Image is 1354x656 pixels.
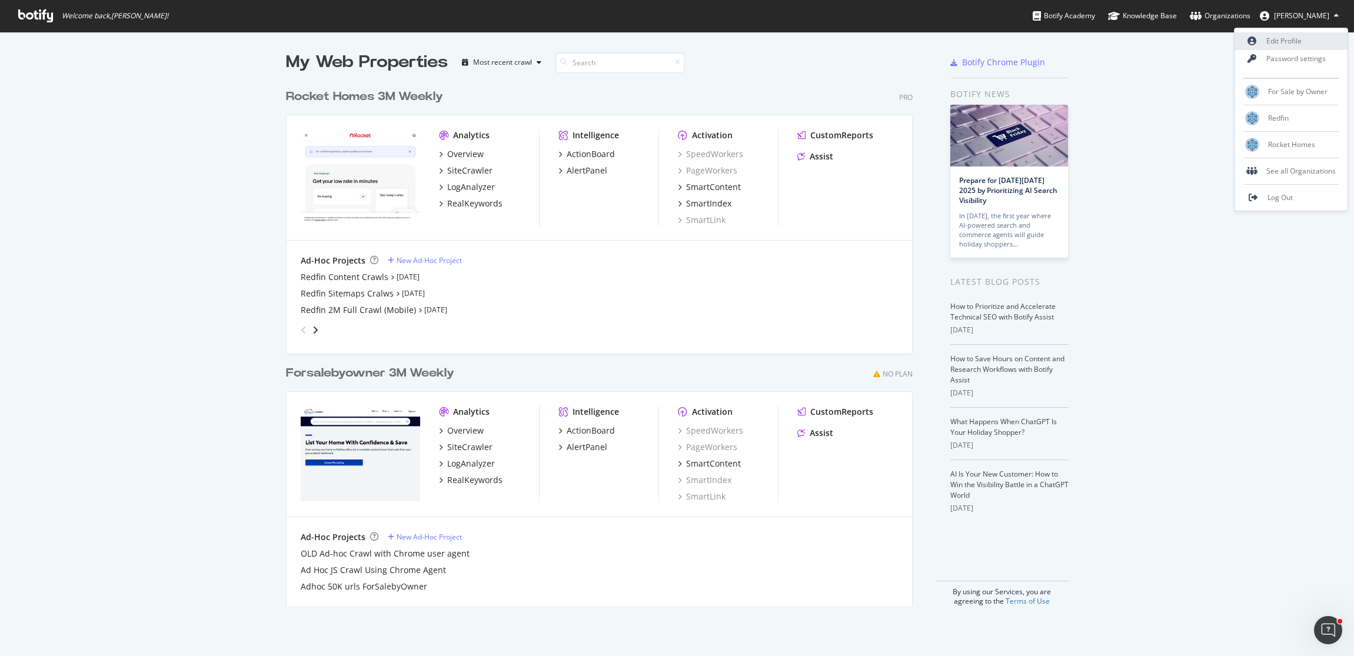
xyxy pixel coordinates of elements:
div: ActionBoard [567,425,615,437]
div: See all Organizations [1235,162,1348,180]
div: Analytics [453,129,490,141]
span: Welcome back, [PERSON_NAME] ! [62,11,168,21]
div: AlertPanel [567,165,607,177]
a: ActionBoard [558,425,615,437]
div: [DATE] [950,440,1069,451]
a: Overview [439,425,484,437]
a: Password settings [1235,50,1348,68]
button: Most recent crawl [457,53,546,72]
div: Forsalebyowner 3M Weekly [286,365,454,382]
a: SmartContent [678,458,741,469]
div: Ad-Hoc Projects [301,531,365,543]
a: SmartLink [678,491,726,502]
a: Redfin Sitemaps Cralws [301,288,394,299]
div: Intelligence [573,129,619,141]
div: SmartContent [686,181,741,193]
span: David Britton [1274,11,1329,21]
div: New Ad-Hoc Project [397,532,462,542]
a: Assist [797,427,833,439]
div: Overview [447,148,484,160]
div: Activation [692,129,733,141]
div: angle-left [296,321,311,339]
div: RealKeywords [447,474,503,486]
span: Log Out [1267,192,1293,202]
a: Overview [439,148,484,160]
a: SmartIndex [678,198,731,209]
div: No Plan [883,369,913,379]
a: Assist [797,151,833,162]
div: SiteCrawler [447,441,493,453]
a: RealKeywords [439,474,503,486]
div: AlertPanel [567,441,607,453]
div: Pro [899,92,913,102]
div: [DATE] [950,325,1069,335]
span: Redfin [1268,113,1289,123]
a: Edit Profile [1235,32,1348,50]
a: Terms of Use [1006,596,1050,606]
div: Latest Blog Posts [950,275,1069,288]
div: [DATE] [950,503,1069,514]
div: CustomReports [810,129,873,141]
div: My Web Properties [286,51,448,74]
img: Rocket Homes [1245,138,1259,152]
iframe: Intercom live chat [1314,616,1342,644]
a: Log Out [1235,189,1348,207]
div: By using our Services, you are agreeing to the [936,581,1069,606]
a: [DATE] [397,272,420,282]
a: Forsalebyowner 3M Weekly [286,365,459,382]
a: Ad Hoc JS Crawl Using Chrome Agent [301,564,446,576]
input: Search [555,52,685,73]
div: Intelligence [573,406,619,418]
a: SpeedWorkers [678,148,743,160]
button: [PERSON_NAME] [1250,6,1348,25]
div: RealKeywords [447,198,503,209]
a: SmartLink [678,214,726,226]
div: Overview [447,425,484,437]
a: RealKeywords [439,198,503,209]
span: Rocket Homes [1268,139,1315,149]
div: Knowledge Base [1108,10,1177,22]
a: AlertPanel [558,165,607,177]
a: Redfin Content Crawls [301,271,388,283]
a: How to Save Hours on Content and Research Workflows with Botify Assist [950,354,1064,385]
a: Rocket Homes 3M Weekly [286,88,448,105]
img: Prepare for Black Friday 2025 by Prioritizing AI Search Visibility [950,105,1068,167]
div: Botify Chrome Plugin [962,56,1045,68]
a: PageWorkers [678,441,737,453]
a: Redfin 2M Full Crawl (Mobile) [301,304,416,316]
a: AI Is Your New Customer: How to Win the Visibility Battle in a ChatGPT World [950,469,1069,500]
div: grid [286,74,922,606]
a: Adhoc 50K urls ForSalebyOwner [301,581,427,592]
div: [DATE] [950,388,1069,398]
div: angle-right [311,324,320,336]
a: [DATE] [424,305,447,315]
a: PageWorkers [678,165,737,177]
a: LogAnalyzer [439,458,495,469]
div: In [DATE], the first year where AI-powered search and commerce agents will guide holiday shoppers… [959,211,1059,249]
div: Botify Academy [1033,10,1095,22]
a: Botify Chrome Plugin [950,56,1045,68]
img: www.rocket.com [301,129,420,225]
div: ActionBoard [567,148,615,160]
a: OLD Ad-hoc Crawl with Chrome user agent [301,548,470,560]
a: SpeedWorkers [678,425,743,437]
div: Ad-Hoc Projects [301,255,365,267]
img: Redfin [1245,111,1259,125]
a: SiteCrawler [439,441,493,453]
div: Assist [810,427,833,439]
a: CustomReports [797,406,873,418]
div: Assist [810,151,833,162]
a: AlertPanel [558,441,607,453]
a: New Ad-Hoc Project [388,255,462,265]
